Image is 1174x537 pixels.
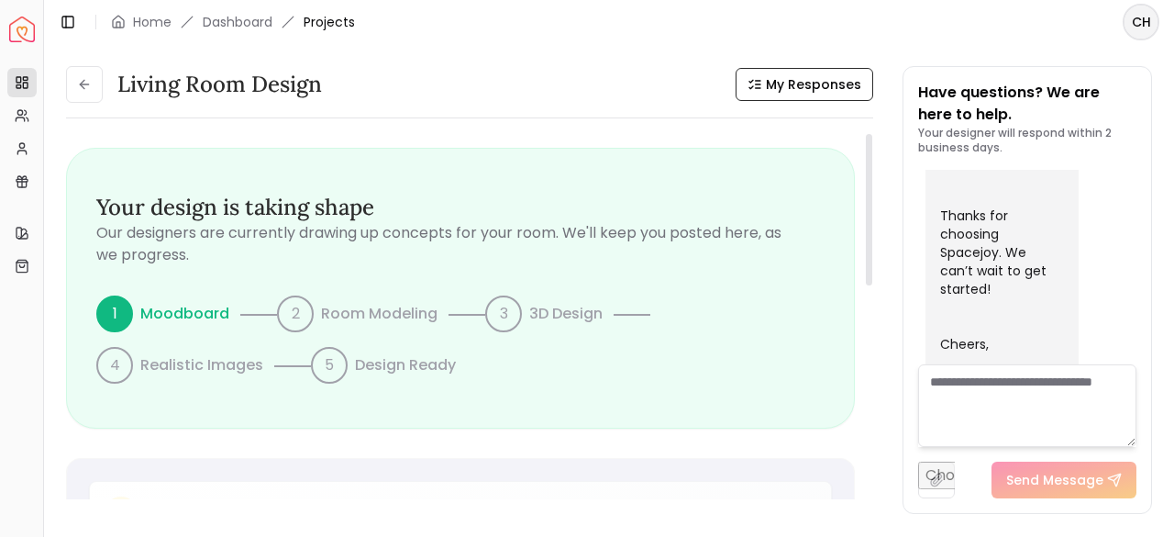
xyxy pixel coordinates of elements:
p: Your designer will respond within 2 business days. [918,126,1136,155]
p: Design Ready [355,354,456,376]
div: 1 [96,296,133,332]
p: 3D Design [529,303,603,325]
div: 2 [277,296,314,332]
p: Realistic Images [140,354,263,376]
p: Room Modeling [321,303,437,325]
div: 5 [311,347,348,384]
h3: Living Room design [117,70,322,99]
h3: Your design is taking shape [96,193,825,222]
p: Have questions? We are here to help. [918,82,1136,126]
p: Our designers are currently drawing up concepts for your room. We'll keep you posted here, as we ... [96,222,825,266]
button: My Responses [736,68,873,101]
a: Spacejoy [9,17,35,42]
button: CH [1123,4,1159,40]
div: 4 [96,347,133,384]
span: CH [1124,6,1157,39]
span: Projects [304,13,355,31]
span: My Responses [766,75,861,94]
nav: breadcrumb [111,13,355,31]
a: Home [133,13,172,31]
a: Dashboard [203,13,272,31]
div: 3 [485,296,522,332]
img: Spacejoy Logo [9,17,35,42]
p: Moodboard [140,303,229,325]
